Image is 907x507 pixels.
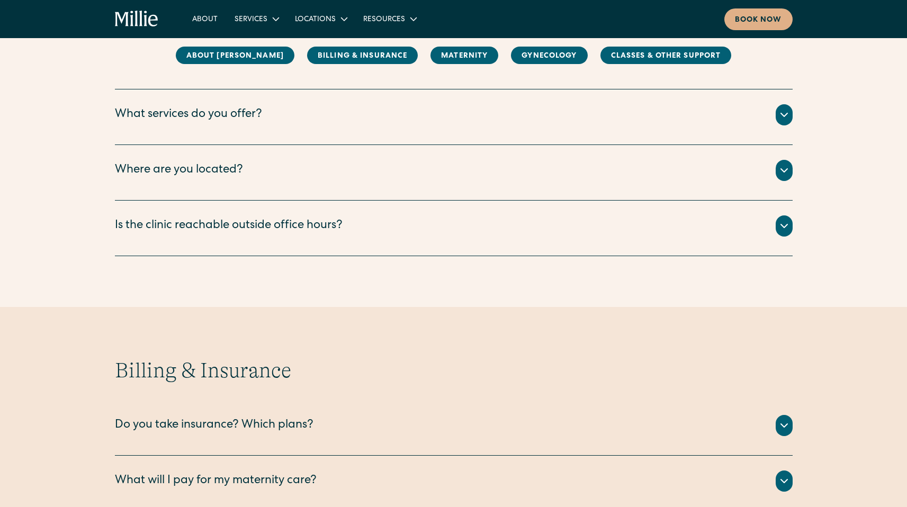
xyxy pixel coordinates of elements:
a: Classes & Other Support [600,47,732,64]
a: Gynecology [511,47,587,64]
div: Resources [363,14,405,25]
a: Book now [724,8,793,30]
div: What services do you offer? [115,106,262,124]
div: Resources [355,10,424,28]
div: Services [235,14,267,25]
div: Where are you located? [115,162,243,179]
div: Services [226,10,286,28]
div: What will I pay for my maternity care? [115,473,317,490]
div: Locations [286,10,355,28]
div: Book now [735,15,782,26]
h2: Billing & Insurance [115,358,793,383]
div: Do you take insurance? Which plans? [115,417,313,434]
a: MAternity [430,47,498,64]
a: About [PERSON_NAME] [176,47,294,64]
div: Locations [295,14,336,25]
a: Billing & Insurance [307,47,418,64]
div: Is the clinic reachable outside office hours? [115,218,343,235]
a: home [115,11,159,28]
a: About [184,10,226,28]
